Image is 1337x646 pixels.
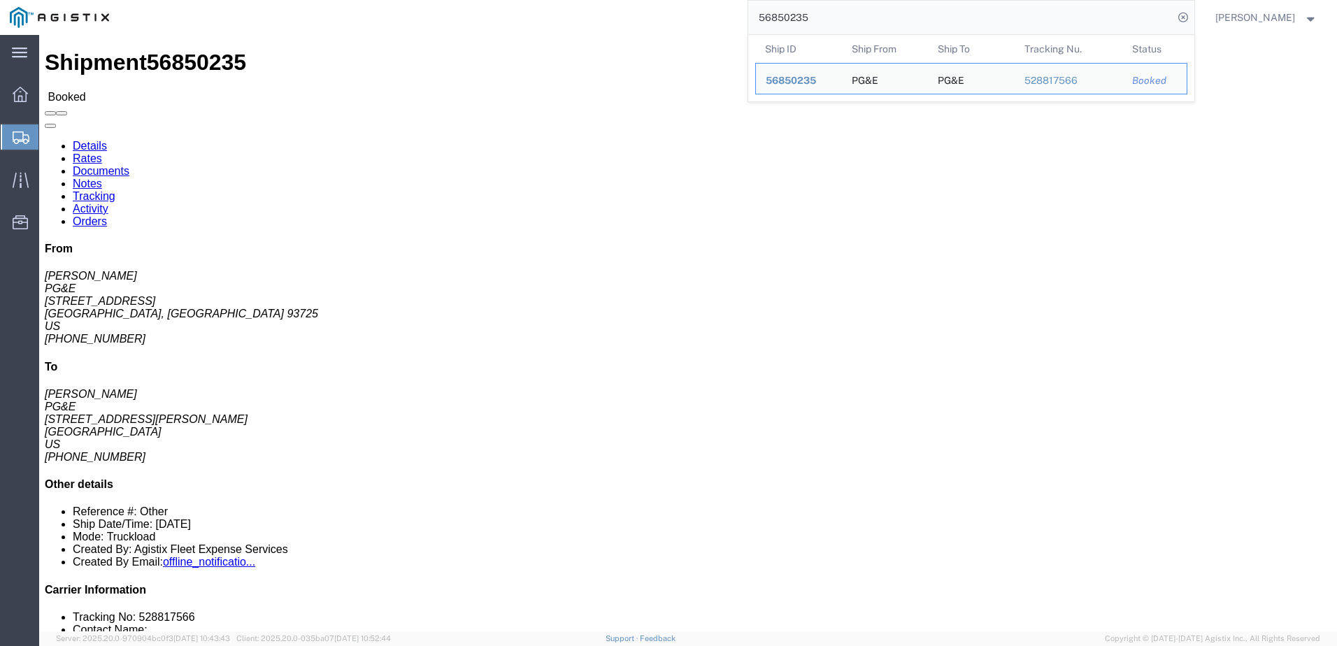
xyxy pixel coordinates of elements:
span: Server: 2025.20.0-970904bc0f3 [56,634,230,643]
span: Client: 2025.20.0-035ba07 [236,634,391,643]
iframe: FS Legacy Container [39,35,1337,631]
th: Tracking Nu. [1014,35,1122,63]
table: Search Results [755,35,1194,101]
button: [PERSON_NAME] [1215,9,1318,26]
img: logo [10,7,109,28]
div: 528817566 [1024,73,1113,88]
span: 56850235 [766,75,816,86]
a: Support [606,634,641,643]
th: Status [1122,35,1187,63]
div: PG&E [851,64,878,94]
span: [DATE] 10:43:43 [173,634,230,643]
span: Deni Smith [1215,10,1295,25]
div: 56850235 [766,73,832,88]
div: Booked [1132,73,1177,88]
span: [DATE] 10:52:44 [334,634,391,643]
input: Search for shipment number, reference number [748,1,1173,34]
a: Feedback [640,634,675,643]
th: Ship From [841,35,928,63]
span: Copyright © [DATE]-[DATE] Agistix Inc., All Rights Reserved [1105,633,1320,645]
th: Ship To [928,35,1015,63]
div: PG&E [938,64,964,94]
th: Ship ID [755,35,842,63]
